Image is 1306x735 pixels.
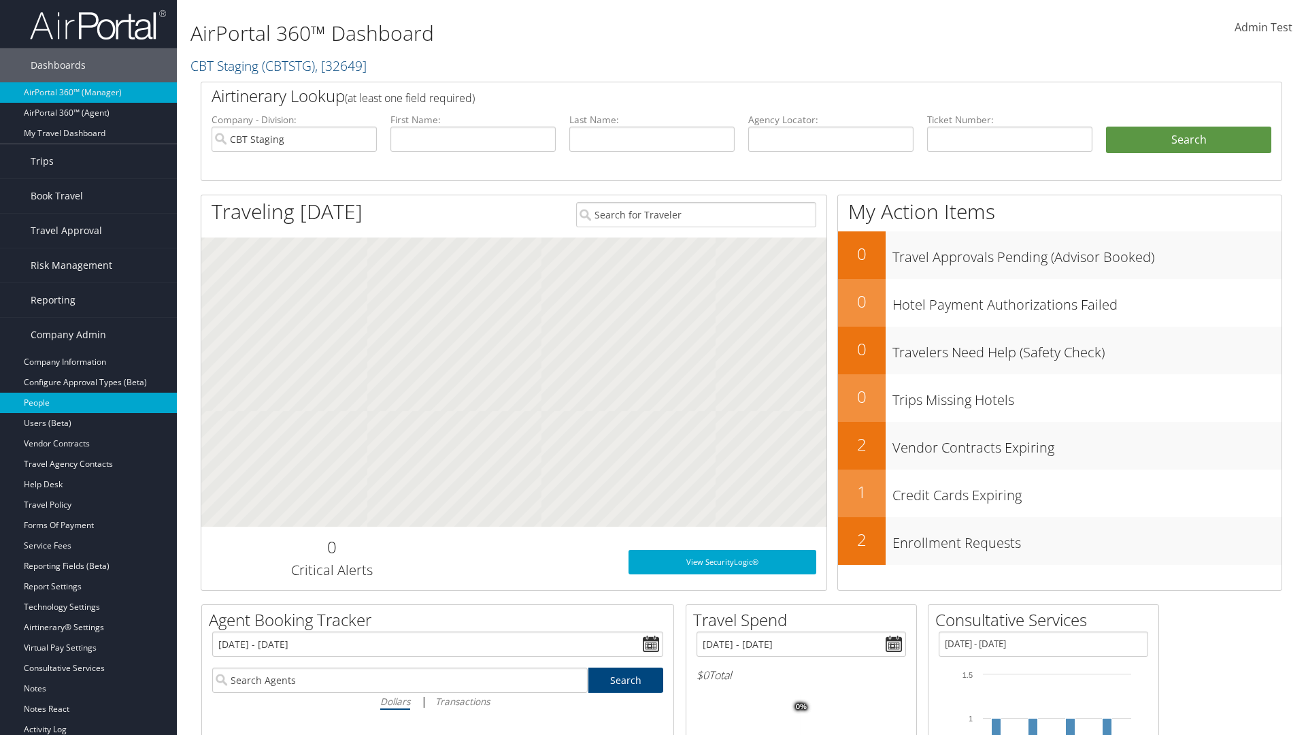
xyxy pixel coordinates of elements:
a: 0Trips Missing Hotels [838,374,1282,422]
a: Search [588,668,664,693]
span: Company Admin [31,318,106,352]
span: Trips [31,144,54,178]
h2: 2 [838,433,886,456]
button: Search [1106,127,1271,154]
h3: Critical Alerts [212,561,452,580]
div: | [212,693,663,710]
a: 2Vendor Contracts Expiring [838,422,1282,470]
a: 0Travel Approvals Pending (Advisor Booked) [838,231,1282,279]
span: Dashboards [31,48,86,82]
span: Reporting [31,283,76,317]
h3: Credit Cards Expiring [892,479,1282,505]
i: Transactions [435,695,490,708]
i: Dollars [380,695,410,708]
span: , [ 32649 ] [315,56,367,75]
h2: 0 [838,338,886,361]
h3: Travel Approvals Pending (Advisor Booked) [892,241,1282,267]
label: Last Name: [569,113,735,127]
h1: My Action Items [838,197,1282,226]
h3: Enrollment Requests [892,527,1282,553]
a: View SecurityLogic® [629,550,816,574]
a: 1Credit Cards Expiring [838,470,1282,517]
a: 2Enrollment Requests [838,517,1282,565]
label: Company - Division: [212,113,377,127]
h2: 0 [838,242,886,265]
h2: 0 [838,290,886,313]
tspan: 1 [969,715,973,723]
span: Risk Management [31,248,112,282]
span: (at least one field required) [345,91,475,105]
h3: Trips Missing Hotels [892,384,1282,410]
label: Agency Locator: [748,113,914,127]
a: Admin Test [1235,7,1292,49]
h3: Hotel Payment Authorizations Failed [892,289,1282,314]
h2: 0 [838,385,886,408]
h3: Vendor Contracts Expiring [892,431,1282,457]
label: First Name: [390,113,556,127]
span: Travel Approval [31,214,102,248]
h2: Consultative Services [935,608,1158,632]
h2: 0 [212,536,452,559]
tspan: 0% [796,703,807,711]
span: ( CBTSTG ) [262,56,315,75]
input: Search for Traveler [576,202,816,227]
h2: 1 [838,480,886,504]
h3: Travelers Need Help (Safety Check) [892,336,1282,362]
input: Search Agents [212,668,588,693]
span: Book Travel [31,179,83,213]
h2: Agent Booking Tracker [209,608,673,632]
h2: 2 [838,528,886,551]
img: airportal-logo.png [30,9,166,41]
a: 0Hotel Payment Authorizations Failed [838,279,1282,327]
span: Admin Test [1235,20,1292,35]
tspan: 1.5 [962,671,973,679]
a: 0Travelers Need Help (Safety Check) [838,327,1282,374]
span: $0 [697,668,709,683]
label: Ticket Number: [927,113,1092,127]
h2: Airtinerary Lookup [212,84,1182,108]
h2: Travel Spend [693,608,916,632]
h6: Total [697,668,906,683]
h1: AirPortal 360™ Dashboard [190,19,925,48]
a: CBT Staging [190,56,367,75]
h1: Traveling [DATE] [212,197,363,226]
